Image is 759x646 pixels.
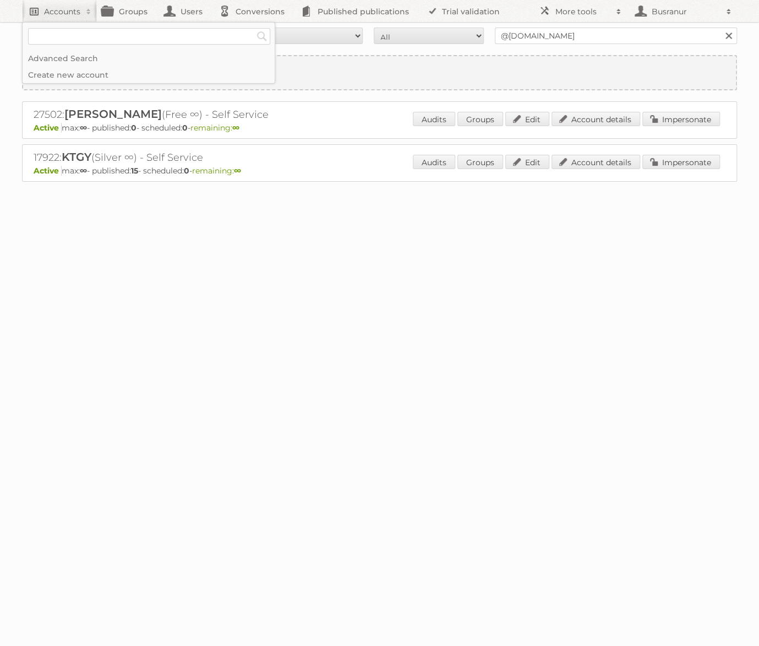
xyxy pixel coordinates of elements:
strong: 0 [182,123,188,133]
h2: 27502: (Free ∞) - Self Service [34,107,419,122]
p: max: - published: - scheduled: - [34,166,725,176]
h2: More tools [555,6,610,17]
p: max: - published: - scheduled: - [34,123,725,133]
h2: Busranur [649,6,720,17]
input: Search [254,28,270,45]
strong: ∞ [80,166,87,176]
strong: 15 [131,166,138,176]
span: Active [34,123,62,133]
a: Edit [505,155,549,169]
a: Groups [457,112,503,126]
a: Audits [413,155,455,169]
a: Impersonate [642,112,720,126]
span: [PERSON_NAME] [64,107,162,121]
a: Create new account [23,67,275,83]
h2: Accounts [44,6,80,17]
span: Active [34,166,62,176]
a: Create new account [23,56,736,89]
span: remaining: [190,123,239,133]
strong: ∞ [80,123,87,133]
span: KTGY [62,150,91,164]
span: remaining: [192,166,241,176]
strong: ∞ [234,166,241,176]
a: Audits [413,112,455,126]
strong: 0 [184,166,189,176]
strong: 0 [131,123,136,133]
a: Advanced Search [23,50,275,67]
a: Account details [551,112,640,126]
a: Account details [551,155,640,169]
strong: ∞ [232,123,239,133]
a: Impersonate [642,155,720,169]
a: Groups [457,155,503,169]
a: Edit [505,112,549,126]
h2: 17922: (Silver ∞) - Self Service [34,150,419,165]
